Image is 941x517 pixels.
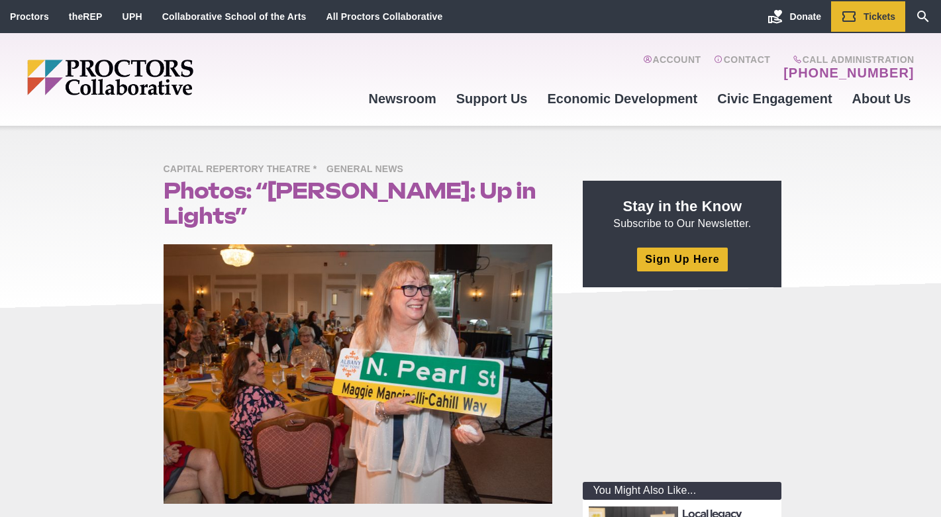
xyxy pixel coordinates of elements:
h1: Photos: “[PERSON_NAME]: Up in Lights” [164,178,553,228]
strong: Stay in the Know [623,198,742,214]
a: [PHONE_NUMBER] [783,65,914,81]
iframe: Advertisement [583,303,781,469]
a: About Us [842,81,921,117]
span: Call Administration [779,54,914,65]
a: Proctors [10,11,49,22]
a: Search [905,1,941,32]
a: Civic Engagement [707,81,842,117]
a: General News [326,163,410,174]
img: Proctors logo [27,60,295,95]
p: Subscribe to Our Newsletter. [599,197,766,231]
span: Capital Repertory Theatre * [164,162,324,178]
a: Capital Repertory Theatre * [164,163,324,174]
a: Economic Development [538,81,708,117]
a: Tickets [831,1,905,32]
a: Newsroom [358,81,446,117]
span: Donate [790,11,821,22]
a: Sign Up Here [637,248,727,271]
a: Contact [714,54,770,81]
span: Tickets [864,11,895,22]
a: All Proctors Collaborative [326,11,442,22]
a: Account [643,54,701,81]
div: You Might Also Like... [583,482,781,500]
span: General News [326,162,410,178]
a: UPH [123,11,142,22]
a: Support Us [446,81,538,117]
a: theREP [69,11,103,22]
a: Donate [758,1,831,32]
a: Collaborative School of the Arts [162,11,307,22]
